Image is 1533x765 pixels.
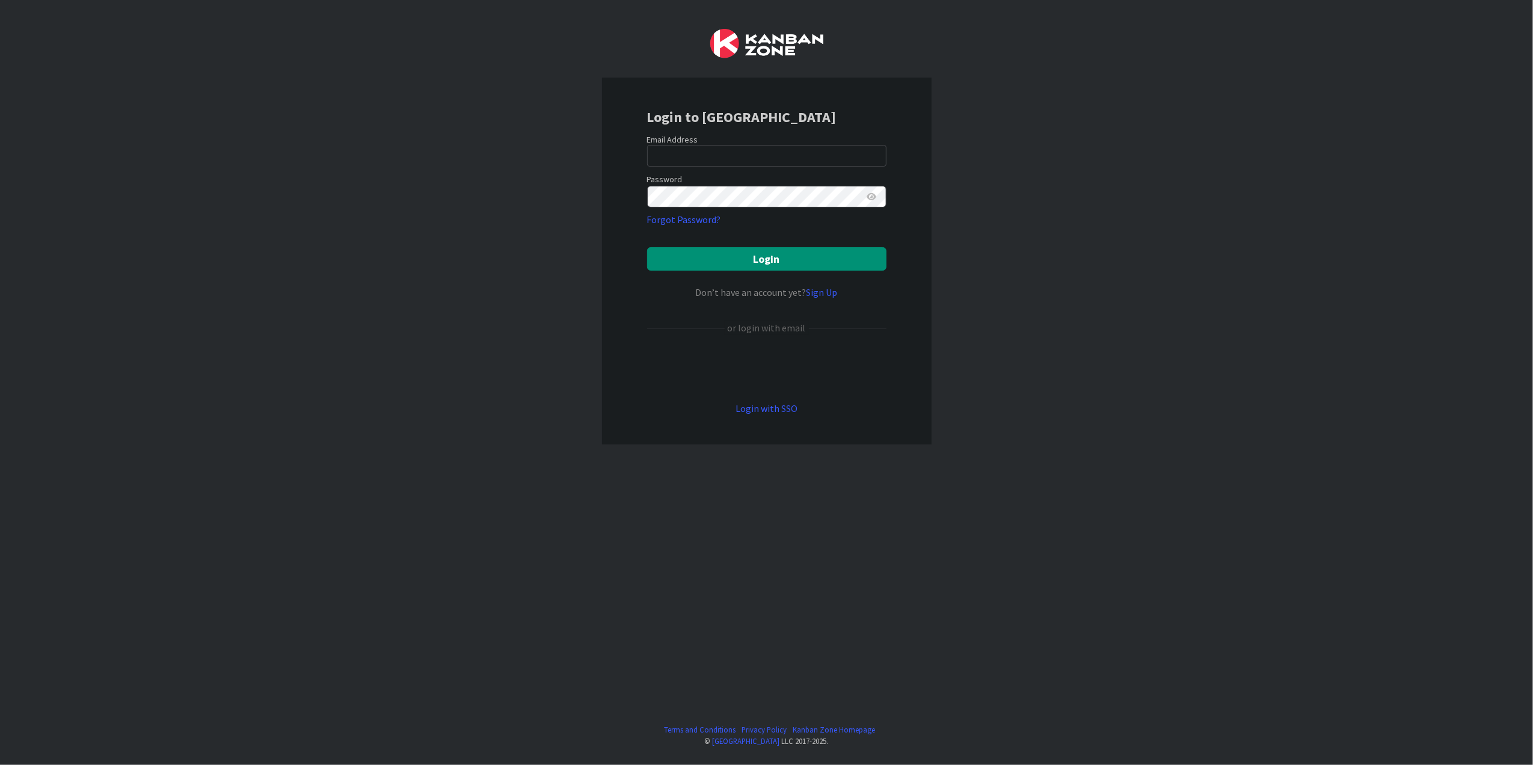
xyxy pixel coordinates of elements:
a: Login with SSO [736,402,797,414]
a: Terms and Conditions [664,724,736,736]
img: Kanban Zone [710,29,823,58]
label: Password [647,173,683,186]
a: Sign Up [806,286,838,298]
a: Privacy Policy [742,724,787,736]
iframe: Sign in with Google Button [641,355,892,381]
div: © LLC 2017- 2025 . [658,736,875,747]
a: Kanban Zone Homepage [793,724,875,736]
a: Forgot Password? [647,212,721,227]
b: Login to [GEOGRAPHIC_DATA] [647,108,837,126]
div: Don’t have an account yet? [647,285,886,300]
a: [GEOGRAPHIC_DATA] [713,736,780,746]
label: Email Address [647,134,698,145]
button: Login [647,247,886,271]
div: or login with email [725,321,809,335]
